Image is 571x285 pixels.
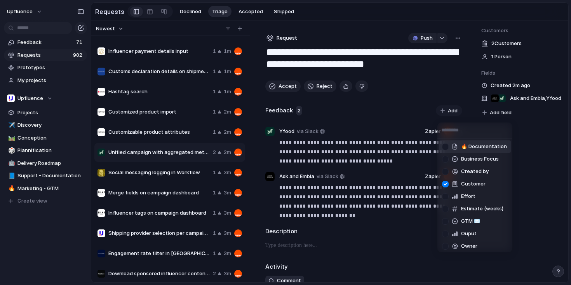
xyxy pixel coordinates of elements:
span: Estimate (weeks) [461,205,503,213]
span: Ouput [461,230,477,238]
span: Owner [461,242,477,250]
span: Business Focus [461,155,499,163]
span: GTM ✉️ [461,217,480,225]
span: Customer [461,180,486,188]
span: Created by [461,168,489,175]
span: Effort [461,192,475,200]
span: 🔥 Documentation [461,143,507,150]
